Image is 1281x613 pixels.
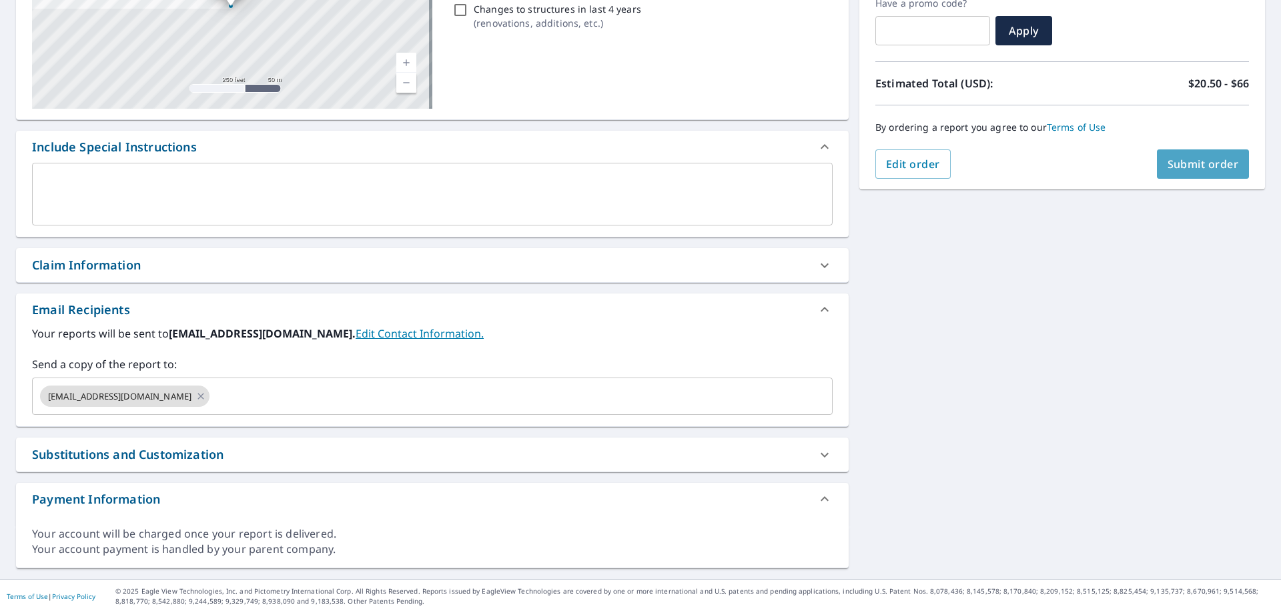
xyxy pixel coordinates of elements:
[16,483,849,515] div: Payment Information
[1006,23,1041,38] span: Apply
[16,248,849,282] div: Claim Information
[7,592,48,601] a: Terms of Use
[32,446,224,464] div: Substitutions and Customization
[356,326,484,341] a: EditContactInfo
[32,301,130,319] div: Email Recipients
[32,138,197,156] div: Include Special Instructions
[115,586,1274,606] p: © 2025 Eagle View Technologies, Inc. and Pictometry International Corp. All Rights Reserved. Repo...
[16,438,849,472] div: Substitutions and Customization
[40,386,209,407] div: [EMAIL_ADDRESS][DOMAIN_NAME]
[1188,75,1249,91] p: $20.50 - $66
[32,542,833,557] div: Your account payment is handled by your parent company.
[16,293,849,326] div: Email Recipients
[1157,149,1250,179] button: Submit order
[52,592,95,601] a: Privacy Policy
[875,75,1062,91] p: Estimated Total (USD):
[40,390,199,403] span: [EMAIL_ADDRESS][DOMAIN_NAME]
[32,256,141,274] div: Claim Information
[16,131,849,163] div: Include Special Instructions
[875,121,1249,133] p: By ordering a report you agree to our
[7,592,95,600] p: |
[32,356,833,372] label: Send a copy of the report to:
[995,16,1052,45] button: Apply
[32,490,160,508] div: Payment Information
[32,326,833,342] label: Your reports will be sent to
[875,149,951,179] button: Edit order
[474,2,641,16] p: Changes to structures in last 4 years
[886,157,940,171] span: Edit order
[474,16,641,30] p: ( renovations, additions, etc. )
[396,73,416,93] a: Current Level 17, Zoom Out
[32,526,833,542] div: Your account will be charged once your report is delivered.
[1047,121,1106,133] a: Terms of Use
[169,326,356,341] b: [EMAIL_ADDRESS][DOMAIN_NAME].
[396,53,416,73] a: Current Level 17, Zoom In
[1168,157,1239,171] span: Submit order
